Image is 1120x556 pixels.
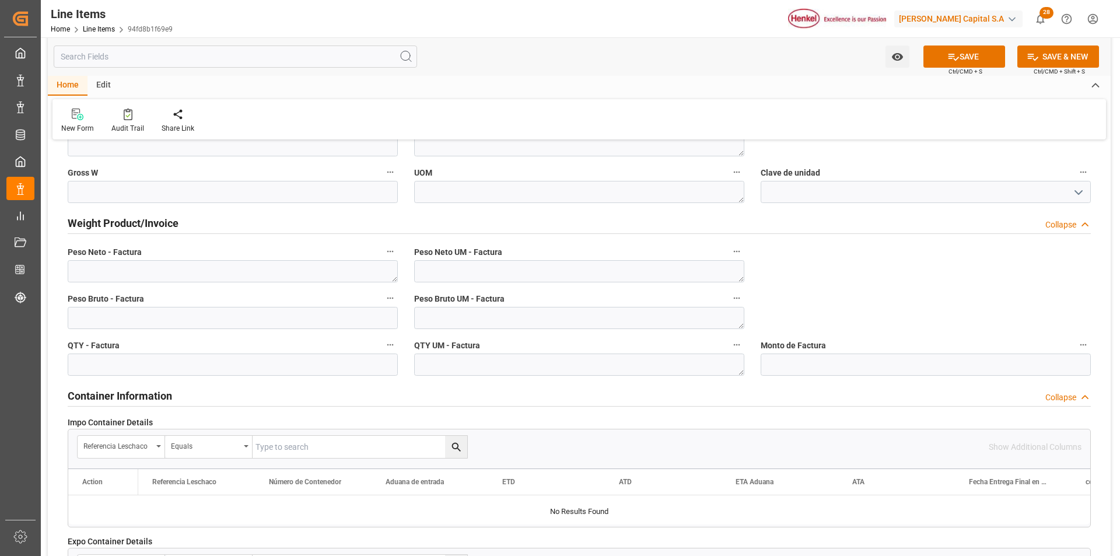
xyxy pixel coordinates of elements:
span: Referencia Leschaco [152,478,216,486]
button: SAVE & NEW [1017,46,1099,68]
span: 28 [1039,7,1053,19]
button: Peso Neto UM - Factura [729,244,744,259]
span: code [1086,478,1101,486]
span: Gross W [68,167,98,179]
div: Collapse [1045,219,1076,231]
div: Edit [87,76,120,96]
div: Line Items [51,5,173,23]
button: open menu [78,436,165,458]
button: Peso Bruto UM - Factura [729,291,744,306]
div: Collapse [1045,391,1076,404]
span: Peso Bruto - Factura [68,293,144,305]
img: Henkel%20logo.jpg_1689854090.jpg [788,9,886,29]
span: Monto de Factura [761,340,826,352]
a: Line Items [83,25,115,33]
span: ETD [502,478,515,486]
div: Referencia Leschaco [83,438,152,452]
button: search button [445,436,467,458]
span: ETA Aduana [736,478,773,486]
span: Peso Neto UM - Factura [414,246,502,258]
span: Ctrl/CMD + S [949,67,982,76]
button: Peso Neto - Factura [383,244,398,259]
button: Gross W [383,165,398,180]
span: QTY - Factura [68,340,120,352]
button: QTY UM - Factura [729,337,744,352]
span: ATD [619,478,632,486]
div: New Form [61,123,94,134]
span: UOM [414,167,432,179]
button: Monto de Factura [1076,337,1091,352]
h2: Weight Product/Invoice [68,215,178,231]
button: open menu [885,46,909,68]
input: Search Fields [54,46,417,68]
span: Número de Contenedor [269,478,341,486]
div: Home [48,76,87,96]
span: Aduana de entrada [386,478,444,486]
span: Peso Bruto UM - Factura [414,293,505,305]
button: show 28 new notifications [1027,6,1053,32]
button: [PERSON_NAME] Capital S.A [894,8,1027,30]
div: Audit Trail [111,123,144,134]
button: Peso Bruto - Factura [383,291,398,306]
div: Share Link [162,123,194,134]
button: SAVE [923,46,1005,68]
span: ATA [852,478,864,486]
button: QTY - Factura [383,337,398,352]
span: QTY UM - Factura [414,340,480,352]
button: Clave de unidad [1076,165,1091,180]
h2: Container Information [68,388,172,404]
div: Equals [171,438,240,452]
a: Home [51,25,70,33]
div: Action [82,478,103,486]
input: Type to search [253,436,467,458]
span: Fecha Entrega Final en [GEOGRAPHIC_DATA] [969,478,1047,486]
span: Clave de unidad [761,167,820,179]
button: UOM [729,165,744,180]
span: Expo Container Details [68,536,152,548]
span: Ctrl/CMD + Shift + S [1034,67,1085,76]
span: Peso Neto - Factura [68,246,142,258]
div: [PERSON_NAME] Capital S.A [894,11,1023,27]
button: open menu [1069,183,1086,201]
button: Help Center [1053,6,1080,32]
span: Impo Container Details [68,417,153,429]
button: open menu [165,436,253,458]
